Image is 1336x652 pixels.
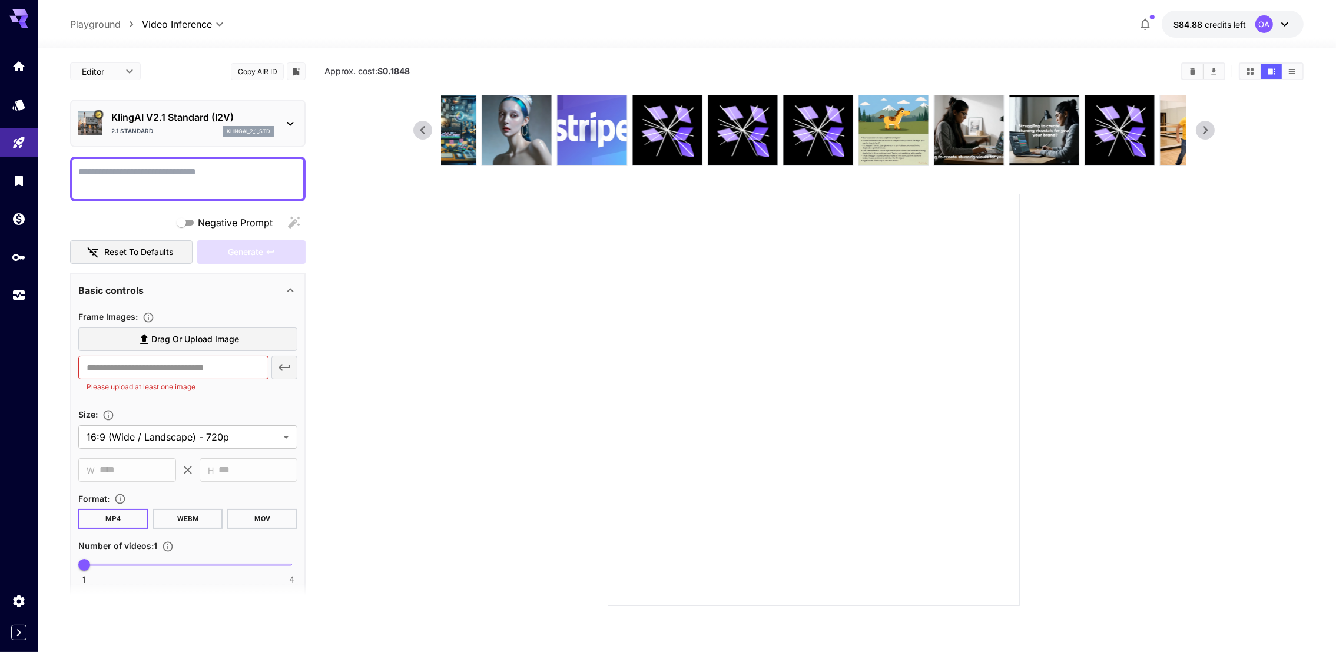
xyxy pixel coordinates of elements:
[82,574,86,585] span: 1
[98,409,119,421] button: Adjust the dimensions of the generated image by specifying its width and height in pixels, or sel...
[12,594,26,608] div: Settings
[111,127,153,135] p: 2.1 Standard
[208,464,214,477] span: H
[227,509,297,529] button: MOV
[151,332,239,347] span: Drag or upload image
[111,110,274,124] p: KlingAI V2.1 Standard (I2V)
[557,95,626,165] img: +X2KCgAAAAGSURBVAMAd+gkNtkpBmwAAAAASUVORK5CYII=
[324,66,410,76] span: Approx. cost:
[1255,15,1273,33] div: OA
[12,135,26,150] div: Playground
[12,173,26,188] div: Library
[157,541,178,552] button: Specify how many videos to generate in a single request. Each video generation will be charged se...
[227,127,270,135] p: klingai_2_1_std
[94,110,104,120] button: Certified Model – Vetted for best performance and includes a commercial license.
[87,381,260,393] p: Please upload at least one image
[1204,64,1224,79] button: Download All
[289,574,294,585] span: 4
[1173,19,1205,29] span: $84.88
[377,66,410,76] b: $0.1848
[78,283,144,297] p: Basic controls
[934,95,1003,165] img: 9YsGpxAAAABklEQVQDAJXZQL37DfRzAAAAAElFTkSuQmCC
[198,216,273,230] span: Negative Prompt
[78,105,297,141] div: Certified Model – Vetted for best performance and includes a commercial license.KlingAI V2.1 Stan...
[1239,62,1304,80] div: Show media in grid viewShow media in video viewShow media in list view
[153,509,223,529] button: WEBM
[291,64,301,78] button: Add to library
[1182,64,1203,79] button: Clear All
[231,63,284,80] button: Copy AIR ID
[1261,64,1282,79] button: Show media in video view
[70,17,121,31] a: Playground
[142,17,212,31] span: Video Inference
[87,464,95,477] span: W
[78,494,110,504] span: Format :
[87,430,279,444] span: 16:9 (Wide / Landscape) - 720p
[858,95,928,165] img: vZfNVImAAAAAElFTkSuQmCC
[406,95,476,165] img: sbK9bQAAAAZJREFUAwClJoeP+dIoNgAAAABJRU5ErkJggg==
[482,95,551,165] img: z4ouTIAAAAGSURBVAMA3I7mykLeJAEAAAAASUVORK5CYII=
[138,312,159,323] button: Upload frame images.
[78,276,297,305] div: Basic controls
[70,17,142,31] nav: breadcrumb
[1181,62,1225,80] div: Clear AllDownload All
[82,65,118,78] span: Editor
[78,327,297,352] label: Drag or upload image
[12,211,26,226] div: Wallet
[110,493,131,505] button: Choose the file format for the output video.
[12,250,26,264] div: API Keys
[12,59,26,74] div: Home
[78,409,98,419] span: Size :
[78,509,148,529] button: MP4
[1282,64,1302,79] button: Show media in list view
[1162,11,1304,38] button: $84.88259OA
[11,625,26,640] button: Expand sidebar
[1173,18,1246,31] div: $84.88259
[70,240,193,264] button: Reset to defaults
[1240,64,1261,79] button: Show media in grid view
[1009,95,1079,165] img: 8VTsYVAAAABklEQVQDAAbK4t4CEkmZAAAAAElFTkSuQmCC
[12,288,26,303] div: Usage
[12,97,26,112] div: Models
[1160,95,1229,165] img: DpMpJAAAABklEQVQDAATGXYE5iIZkAAAAAElFTkSuQmCC
[78,541,157,551] span: Number of videos : 1
[197,240,306,264] div: Please upload at least one frame image
[1205,19,1246,29] span: credits left
[78,312,138,322] span: Frame Images :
